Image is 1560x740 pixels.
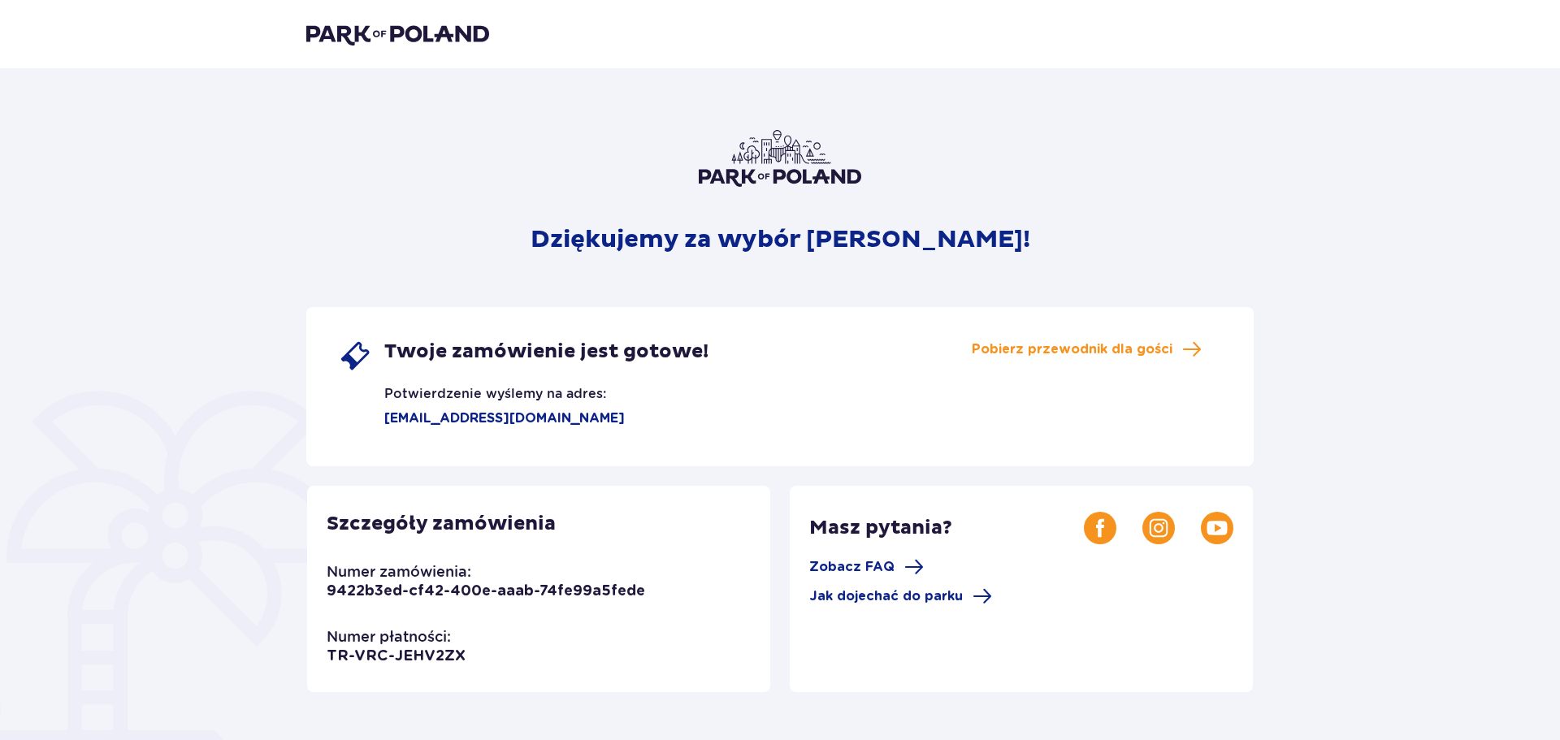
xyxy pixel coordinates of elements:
[339,340,371,372] img: single ticket icon
[972,340,1202,359] a: Pobierz przewodnik dla gości
[339,409,625,427] p: [EMAIL_ADDRESS][DOMAIN_NAME]
[327,582,645,601] p: 9422b3ed-cf42-400e-aaab-74fe99a5fede
[1201,512,1233,544] img: Youtube
[327,647,466,666] p: TR-VRC-JEHV2ZX
[327,627,451,647] p: Numer płatności:
[809,557,924,577] a: Zobacz FAQ
[809,558,895,576] span: Zobacz FAQ
[327,512,556,536] p: Szczegóły zamówienia
[384,340,708,364] span: Twoje zamówienie jest gotowe!
[972,340,1172,358] span: Pobierz przewodnik dla gości
[809,586,992,606] a: Jak dojechać do parku
[1084,512,1116,544] img: Facebook
[306,23,489,45] img: Park of Poland logo
[809,587,963,605] span: Jak dojechać do parku
[699,130,861,187] img: Park of Poland logo
[327,562,471,582] p: Numer zamówienia:
[1142,512,1175,544] img: Instagram
[531,224,1030,255] p: Dziękujemy za wybór [PERSON_NAME]!
[809,516,1084,540] p: Masz pytania?
[339,372,606,403] p: Potwierdzenie wyślemy na adres:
